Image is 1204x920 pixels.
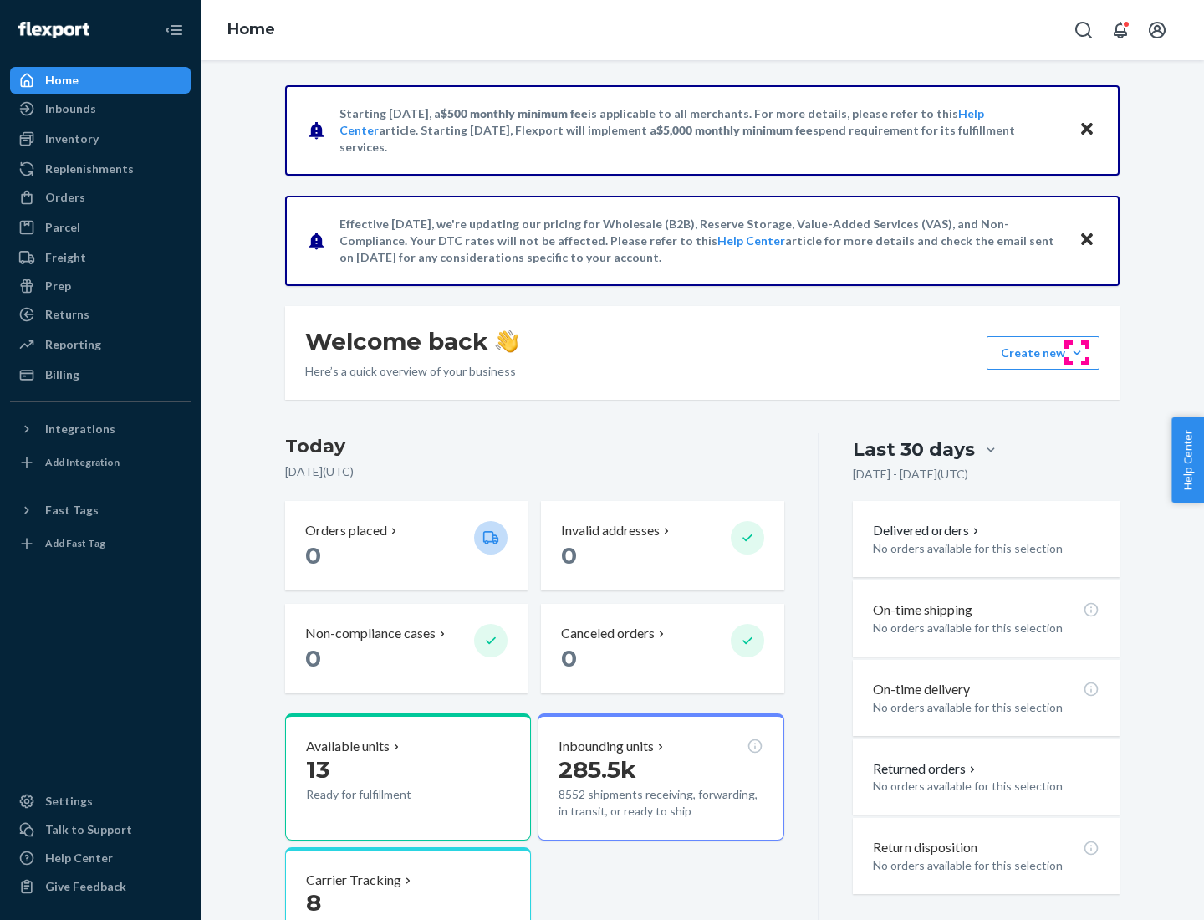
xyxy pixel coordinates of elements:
[339,216,1063,266] p: Effective [DATE], we're updating our pricing for Wholesale (B2B), Reserve Storage, Value-Added Se...
[873,601,972,620] p: On-time shipping
[541,501,783,590] button: Invalid addresses 0
[873,759,979,779] button: Returned orders
[285,604,528,693] button: Non-compliance cases 0
[45,161,134,177] div: Replenishments
[873,521,982,540] button: Delivered orders
[45,100,96,117] div: Inbounds
[441,106,588,120] span: $500 monthly minimum fee
[1076,118,1098,142] button: Close
[45,536,105,550] div: Add Fast Tag
[45,130,99,147] div: Inventory
[45,278,71,294] div: Prep
[45,821,132,838] div: Talk to Support
[306,871,401,890] p: Carrier Tracking
[10,156,191,182] a: Replenishments
[10,873,191,900] button: Give Feedback
[873,857,1099,874] p: No orders available for this selection
[285,501,528,590] button: Orders placed 0
[45,850,113,866] div: Help Center
[10,816,191,843] a: Talk to Support
[10,95,191,122] a: Inbounds
[1140,13,1174,47] button: Open account menu
[305,624,436,643] p: Non-compliance cases
[305,363,518,380] p: Here’s a quick overview of your business
[853,437,975,463] div: Last 30 days
[306,888,321,917] span: 8
[45,72,79,89] div: Home
[10,845,191,871] a: Help Center
[873,778,1099,795] p: No orders available for this selection
[10,449,191,476] a: Add Integration
[559,786,763,820] p: 8552 shipments receiving, forwarding, in transit, or ready to ship
[873,838,977,857] p: Return disposition
[10,273,191,299] a: Prep
[10,361,191,388] a: Billing
[10,67,191,94] a: Home
[873,540,1099,557] p: No orders available for this selection
[285,713,531,841] button: Available units13Ready for fulfillment
[561,644,577,672] span: 0
[561,541,577,570] span: 0
[1171,417,1204,503] button: Help Center
[305,326,518,356] h1: Welcome back
[10,497,191,524] button: Fast Tags
[559,755,636,784] span: 285.5k
[45,306,89,323] div: Returns
[561,521,660,540] p: Invalid addresses
[561,624,655,643] p: Canceled orders
[873,620,1099,636] p: No orders available for this selection
[10,530,191,557] a: Add Fast Tag
[853,466,968,483] p: [DATE] - [DATE] ( UTC )
[10,331,191,358] a: Reporting
[559,737,654,756] p: Inbounding units
[285,433,784,460] h3: Today
[873,699,1099,716] p: No orders available for this selection
[306,786,461,803] p: Ready for fulfillment
[10,125,191,152] a: Inventory
[305,644,321,672] span: 0
[1076,228,1098,253] button: Close
[10,788,191,815] a: Settings
[656,123,813,137] span: $5,000 monthly minimum fee
[541,604,783,693] button: Canceled orders 0
[45,878,126,895] div: Give Feedback
[227,20,275,38] a: Home
[10,184,191,211] a: Orders
[45,366,79,383] div: Billing
[10,214,191,241] a: Parcel
[305,521,387,540] p: Orders placed
[45,421,115,437] div: Integrations
[10,416,191,442] button: Integrations
[157,13,191,47] button: Close Navigation
[717,233,785,248] a: Help Center
[45,793,93,810] div: Settings
[305,541,321,570] span: 0
[10,301,191,328] a: Returns
[285,463,784,480] p: [DATE] ( UTC )
[45,189,85,206] div: Orders
[873,680,970,699] p: On-time delivery
[45,502,99,519] div: Fast Tags
[1067,13,1100,47] button: Open Search Box
[45,219,80,236] div: Parcel
[45,455,120,469] div: Add Integration
[45,336,101,353] div: Reporting
[306,755,329,784] span: 13
[1104,13,1137,47] button: Open notifications
[10,244,191,271] a: Freight
[214,6,288,54] ol: breadcrumbs
[306,737,390,756] p: Available units
[495,330,518,353] img: hand-wave emoji
[987,336,1099,370] button: Create new
[18,22,89,38] img: Flexport logo
[45,249,86,266] div: Freight
[339,105,1063,156] p: Starting [DATE], a is applicable to all merchants. For more details, please refer to this article...
[538,713,783,841] button: Inbounding units285.5k8552 shipments receiving, forwarding, in transit, or ready to ship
